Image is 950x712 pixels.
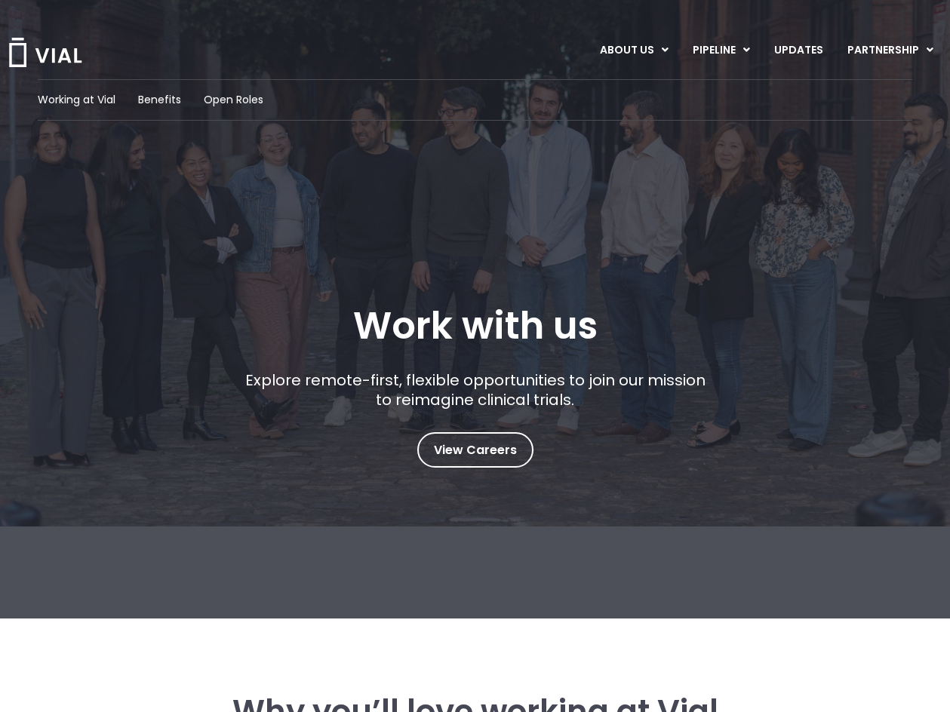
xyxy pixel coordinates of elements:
[417,432,533,468] a: View Careers
[762,38,835,63] a: UPDATES
[588,38,680,63] a: ABOUT USMenu Toggle
[204,92,263,108] a: Open Roles
[38,92,115,108] a: Working at Vial
[8,38,83,67] img: Vial Logo
[835,38,945,63] a: PARTNERSHIPMenu Toggle
[681,38,761,63] a: PIPELINEMenu Toggle
[353,304,598,348] h1: Work with us
[239,370,711,410] p: Explore remote-first, flexible opportunities to join our mission to reimagine clinical trials.
[138,92,181,108] a: Benefits
[434,440,517,460] span: View Careers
